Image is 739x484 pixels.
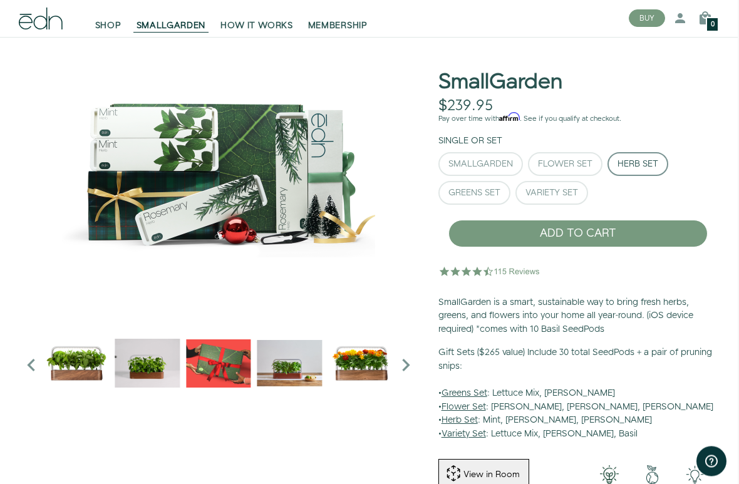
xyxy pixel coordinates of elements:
[442,428,486,441] u: Variety Set
[442,388,487,400] u: Greens Set
[115,331,180,396] img: edn-trim-basil.2021-09-07_14_55_24_1024x.gif
[448,189,500,198] div: Greens Set
[528,153,602,177] button: Flower Set
[499,113,520,122] span: Affirm
[438,259,542,284] img: 4.5 star rating
[438,153,523,177] button: SmallGarden
[538,160,592,169] div: Flower Set
[515,182,588,205] button: Variety Set
[442,401,486,414] u: Flower Set
[462,469,521,481] div: View in Room
[607,153,668,177] button: Herb Set
[438,71,562,95] h1: SmallGarden
[438,182,510,205] button: Greens Set
[19,353,44,378] i: Previous slide
[393,353,418,378] i: Next slide
[19,12,418,325] img: edn-holiday-value-herbs-1-square_1000x.png
[328,331,393,399] div: 5 / 6
[44,331,109,396] img: Official-EDN-SMALLGARDEN-HERB-HERO-SLV-2000px_1024x.png
[448,220,708,248] button: ADD TO CART
[438,347,712,373] b: Gift Sets ($265 value) Include 30 total SeedPods + a pair of pruning snips:
[711,22,715,29] span: 0
[44,331,109,399] div: 1 / 6
[328,331,393,396] img: edn-smallgarden-marigold-hero-SLV-2000px_1024x.png
[186,331,251,396] img: EMAILS_-_Holiday_21_PT1_28_9986b34a-7908-4121-b1c1-9595d1e43abe_1024x.png
[618,160,658,169] div: Herb Set
[525,189,578,198] div: Variety Set
[438,135,502,148] label: Single or Set
[213,5,300,33] a: HOW IT WORKS
[629,10,665,28] button: BUY
[88,5,129,33] a: SHOP
[308,20,368,33] span: MEMBERSHIP
[438,347,718,441] p: • : Lettuce Mix, [PERSON_NAME] • : [PERSON_NAME], [PERSON_NAME], [PERSON_NAME] • : Mint, [PERSON_...
[137,20,206,33] span: SMALLGARDEN
[301,5,375,33] a: MEMBERSHIP
[696,446,726,478] iframe: Opens a widget where you can find more information
[95,20,121,33] span: SHOP
[186,331,251,399] div: 3 / 6
[438,114,718,125] p: Pay over time with . See if you qualify at checkout.
[115,331,180,399] div: 2 / 6
[129,5,214,33] a: SMALLGARDEN
[442,414,478,427] u: Herb Set
[438,98,493,116] div: $239.95
[257,331,323,396] img: edn-smallgarden-mixed-herbs-table-product-2000px_1024x.jpg
[220,20,292,33] span: HOW IT WORKS
[448,160,513,169] div: SmallGarden
[438,297,718,337] p: SmallGarden is a smart, sustainable way to bring fresh herbs, greens, and flowers into your home ...
[257,331,323,399] div: 4 / 6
